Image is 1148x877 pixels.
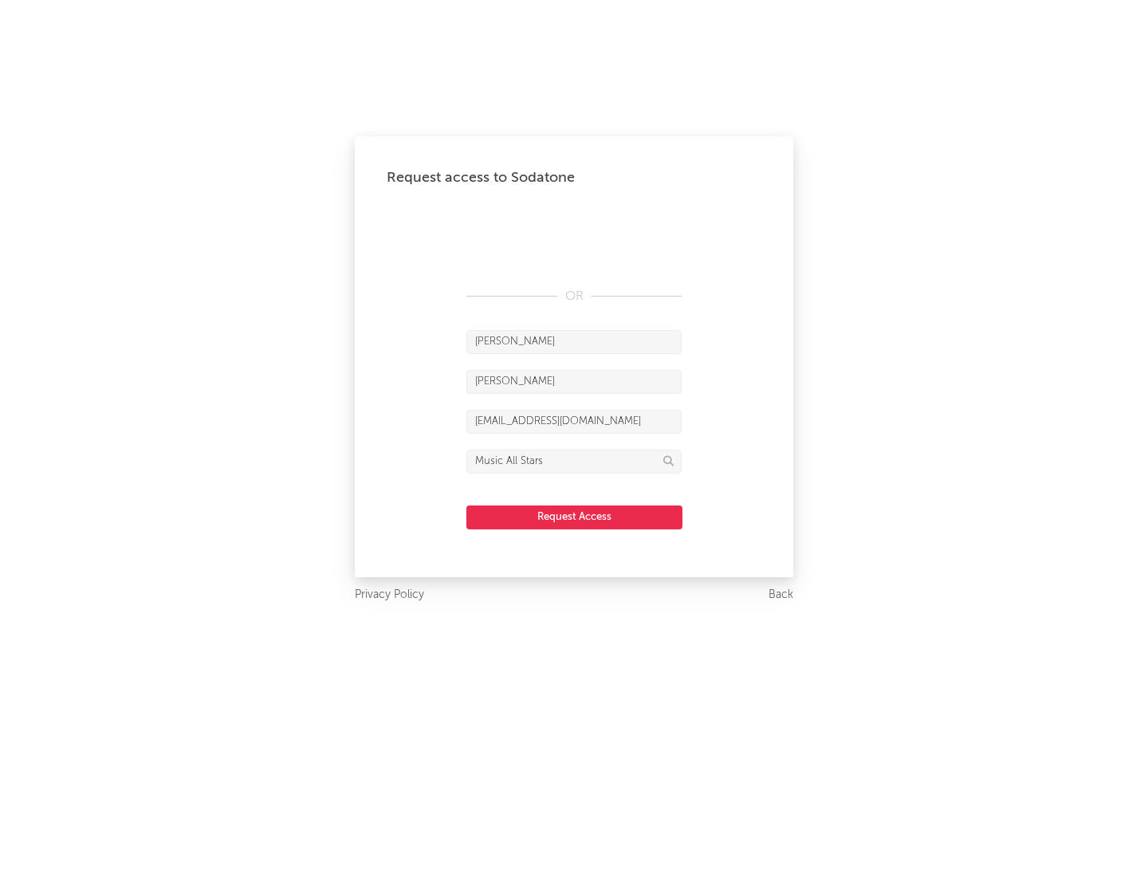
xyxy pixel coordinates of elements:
div: OR [466,287,682,306]
input: Division [466,450,682,474]
button: Request Access [466,505,682,529]
div: Request access to Sodatone [387,168,761,187]
input: Last Name [466,370,682,394]
input: First Name [466,330,682,354]
a: Privacy Policy [355,585,424,605]
input: Email [466,410,682,434]
a: Back [769,585,793,605]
